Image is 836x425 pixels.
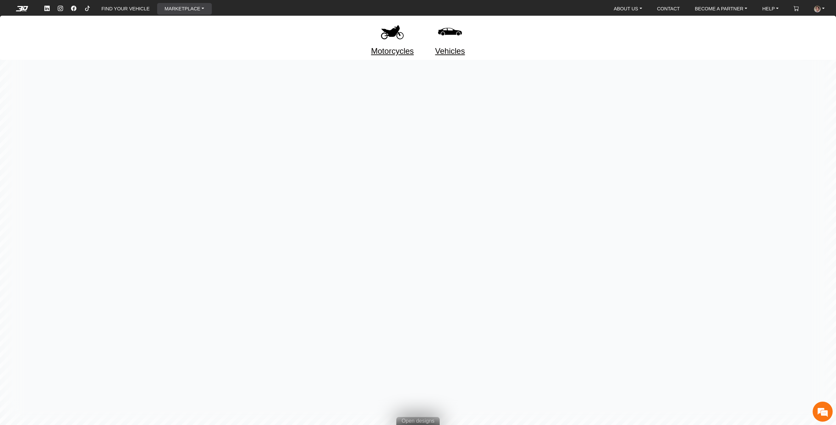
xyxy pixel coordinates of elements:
textarea: Type your message and hit 'Enter' [3,174,127,197]
a: MARKETPLACE [162,3,207,14]
div: Chat with us now [45,35,122,44]
a: ABOUT US [611,3,645,14]
div: Articles [86,197,127,218]
a: BECOME A PARTNER [692,3,750,14]
a: Vehicles [435,45,465,57]
span: Conversation [3,209,45,214]
a: FIND YOUR VEHICLE [99,3,152,14]
span: We're online! [39,79,92,142]
div: Minimize live chat window [109,3,125,19]
a: Motorcycles [371,45,414,57]
div: FAQs [45,197,86,218]
a: HELP [760,3,781,14]
div: Navigation go back [7,34,17,44]
a: CONTACT [654,3,682,14]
